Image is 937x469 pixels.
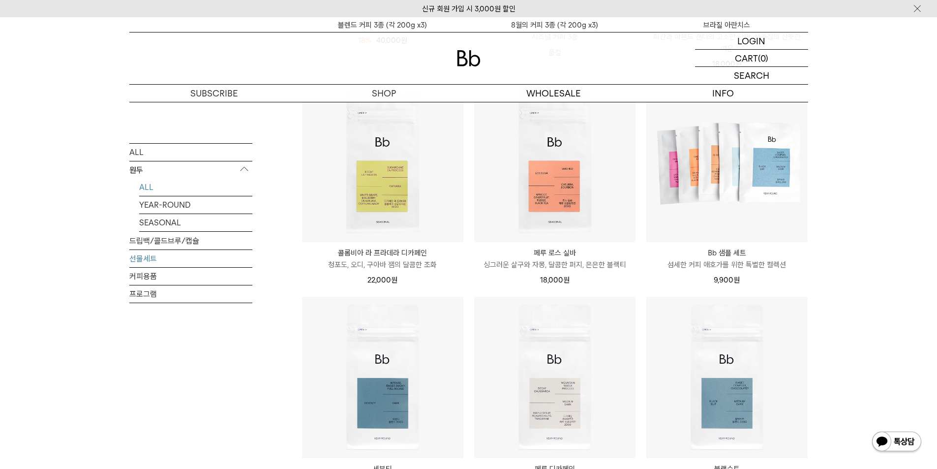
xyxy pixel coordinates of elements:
p: LOGIN [737,32,765,49]
span: 원 [733,276,740,284]
p: Bb 샘플 세트 [646,247,808,259]
p: 페루 로스 실바 [474,247,635,259]
a: ALL [139,178,252,195]
a: LOGIN [695,32,808,50]
a: ALL [129,143,252,160]
a: CART (0) [695,50,808,67]
img: 로고 [457,50,481,66]
a: 드립백/콜드브루/캡슐 [129,232,252,249]
p: 원두 [129,161,252,179]
a: 선물세트 [129,250,252,267]
p: 섬세한 커피 애호가를 위한 특별한 컬렉션 [646,259,808,271]
a: 콜롬비아 라 프라데라 디카페인 청포도, 오디, 구아바 잼의 달콤한 조화 [302,247,463,271]
p: WHOLESALE [469,85,638,102]
a: 프로그램 [129,285,252,302]
p: 콜롬비아 라 프라데라 디카페인 [302,247,463,259]
a: 페루 로스 실바 싱그러운 살구와 자몽, 달콤한 퍼지, 은은한 블랙티 [474,247,635,271]
img: 세븐티 [302,297,463,458]
img: 페루 디카페인 [474,297,635,458]
a: YEAR-ROUND [139,196,252,213]
a: SEASONAL [139,214,252,231]
a: SUBSCRIBE [129,85,299,102]
p: CART [735,50,758,66]
img: 페루 로스 실바 [474,81,635,242]
span: 원 [563,276,570,284]
img: 카카오톡 채널 1:1 채팅 버튼 [871,431,922,454]
p: 싱그러운 살구와 자몽, 달콤한 퍼지, 은은한 블랙티 [474,259,635,271]
p: 청포도, 오디, 구아바 잼의 달콤한 조화 [302,259,463,271]
img: 블랙수트 [646,297,808,458]
a: 신규 회원 가입 시 3,000원 할인 [422,4,515,13]
span: 원 [391,276,397,284]
a: 커피용품 [129,267,252,284]
a: SHOP [299,85,469,102]
span: 22,000 [367,276,397,284]
img: Bb 샘플 세트 [646,81,808,242]
p: INFO [638,85,808,102]
span: 18,000 [540,276,570,284]
p: (0) [758,50,768,66]
a: Bb 샘플 세트 섬세한 커피 애호가를 위한 특별한 컬렉션 [646,247,808,271]
p: SEARCH [734,67,769,84]
img: 콜롬비아 라 프라데라 디카페인 [302,81,463,242]
span: 9,900 [714,276,740,284]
